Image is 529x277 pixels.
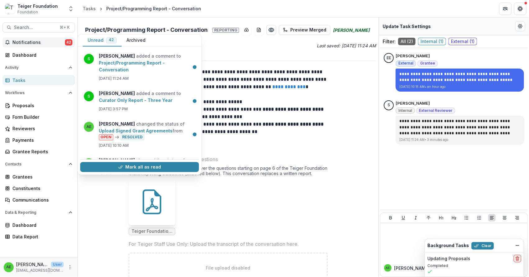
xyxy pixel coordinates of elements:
div: Andrea Escobedo [6,265,11,269]
span: Search... [14,25,56,30]
div: Reviewers [12,125,70,132]
span: Grantee [420,61,435,65]
a: Grantees [2,172,75,182]
button: Heading 2 [450,214,458,222]
p: changed the status of from [99,157,195,177]
a: Payments [2,135,75,145]
button: Get Help [514,2,527,15]
button: Clear [471,242,494,250]
span: Notifications [12,40,65,45]
button: download-button [241,25,251,35]
div: Communications [12,197,70,203]
div: Andrea Escobedo [386,266,390,270]
a: Dashboard [2,50,75,60]
button: Align Center [501,214,508,222]
img: Teiger Foundation [5,4,15,14]
span: 42 [65,39,72,45]
div: During the conversation, we will cover the questions starting on page 6 of the Teiger Foundation ... [129,165,328,179]
button: Partners [499,2,512,15]
button: Align Left [488,214,496,222]
span: Reporting [213,28,239,33]
div: Dashboard [12,222,70,228]
button: Align Right [513,214,521,222]
div: Stephanie [388,103,390,107]
button: Unread [83,34,122,46]
span: Workflows [5,91,66,95]
span: External [398,61,413,65]
p: For Teiger Staff Use Only: Upload the transcript of the conversation here. [129,240,299,248]
p: File upload disabled [206,265,251,271]
p: changed the status of from [99,121,195,140]
span: Teiger Foundation Grant Reporting Guidelines.pdf [131,229,172,234]
div: Payments [12,137,70,143]
button: Italicize [412,214,420,222]
button: Open Data & Reporting [2,208,75,217]
nav: breadcrumb [80,4,204,13]
span: External ( 1 ) [448,38,477,45]
button: Open Workflows [2,88,75,98]
a: Data Report [2,232,75,242]
p: added a comment to [99,90,195,104]
p: [PERSON_NAME] [16,261,48,268]
button: Open Activity [2,63,75,73]
button: Search... [2,22,75,32]
span: External Reviewer [419,108,453,113]
p: Last saved: [DATE] 11:24 AM [229,42,376,49]
div: Project/Programming Report - Conversation [106,5,201,12]
a: Project/Programming Report - Conversation [99,60,165,72]
a: Proposals [2,100,75,111]
button: Open entity switcher [67,2,75,15]
button: Preview Merged [279,25,330,35]
button: Underline [400,214,407,222]
p: [EMAIL_ADDRESS][DOMAIN_NAME] [16,268,64,273]
h2: Project/Programming Report - Conversation [85,26,239,33]
p: User [51,262,64,267]
button: Edit Form Settings [515,21,525,31]
div: Grantees [12,174,70,180]
button: Bold [387,214,394,222]
a: Grantee Reports [2,146,75,157]
span: Internal ( 1 ) [418,38,446,45]
div: Form Builder [12,114,70,120]
i: [PERSON_NAME] [333,27,370,33]
div: Proposals [12,102,70,109]
p: [DATE] 11:24 AM • 3 minutes ago [399,137,521,142]
span: All ( 2 ) [398,38,416,45]
div: Tasks [83,5,96,12]
a: Communications [2,195,75,205]
a: Constituents [2,183,75,193]
button: Mark all as read [80,162,199,172]
p: [PERSON_NAME] [396,53,430,59]
p: [DATE] 10:15 AM • an hour ago [399,84,520,89]
span: Data & Reporting [5,210,66,215]
div: Elizabet Elliott [387,56,391,60]
p: Update Task Settings [383,23,431,30]
p: [PERSON_NAME] [396,100,430,107]
div: Teiger Foundation Grant Reporting Guidelines.pdf [129,179,175,235]
p: added a comment to [99,53,195,73]
span: Foundation [17,9,38,15]
p: [PERSON_NAME] [394,265,430,271]
span: Activity [5,65,66,70]
a: Curator Only Report - Three Year [99,98,172,103]
a: Tasks [80,4,98,13]
button: Preview 120692ff-4bab-4150-ac48-a2eec7f2e322.pdf [266,25,276,35]
p: Due Date: [DATE] [80,51,376,58]
button: Ordered List [476,214,483,222]
a: Upload Signed Grant Agreements [99,128,172,133]
a: Tasks [2,75,75,85]
div: Tasks [12,77,70,84]
button: Archived [122,34,150,46]
div: Data Report [12,233,70,240]
a: Form Builder [2,112,75,122]
div: ⌘ + K [58,24,71,31]
button: Open Contacts [2,159,75,169]
button: More [66,264,74,271]
h2: Background Tasks [427,243,469,248]
p: Completed [427,263,521,269]
button: Heading 1 [438,214,445,222]
a: Reviewers [2,123,75,134]
span: Contacts [5,162,66,166]
span: Internal [398,108,412,113]
button: Notifications42 [2,37,75,47]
